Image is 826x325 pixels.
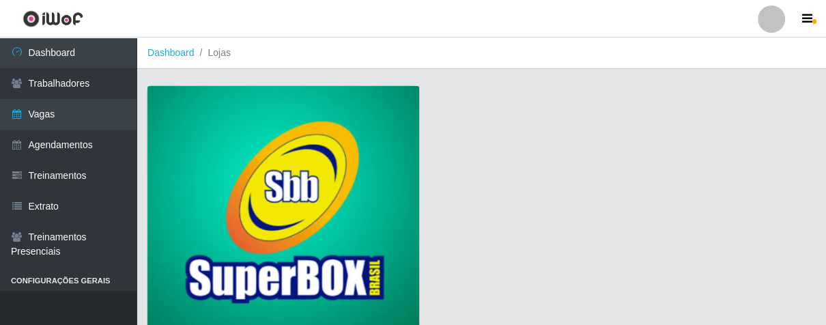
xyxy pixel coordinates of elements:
img: CoreUI Logo [23,10,83,27]
a: Dashboard [147,47,195,58]
nav: breadcrumb [137,38,826,69]
li: Lojas [195,46,231,60]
